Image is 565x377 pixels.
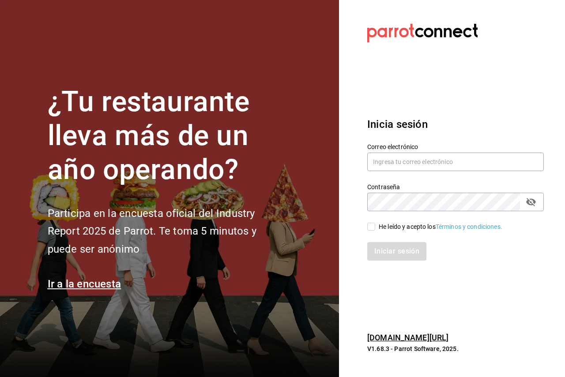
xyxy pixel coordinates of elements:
[367,116,544,132] h3: Inicia sesión
[436,223,502,230] a: Términos y condiciones.
[367,153,544,171] input: Ingresa tu correo electrónico
[367,333,448,342] a: [DOMAIN_NAME][URL]
[48,205,286,258] h2: Participa en la encuesta oficial del Industry Report 2025 de Parrot. Te toma 5 minutos y puede se...
[379,222,502,231] div: He leído y acepto los
[367,144,544,150] label: Correo electrónico
[48,85,286,187] h1: ¿Tu restaurante lleva más de un año operando?
[48,278,121,290] a: Ir a la encuesta
[524,194,539,209] button: passwordField
[367,344,544,353] p: V1.68.3 - Parrot Software, 2025.
[367,184,544,190] label: Contraseña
